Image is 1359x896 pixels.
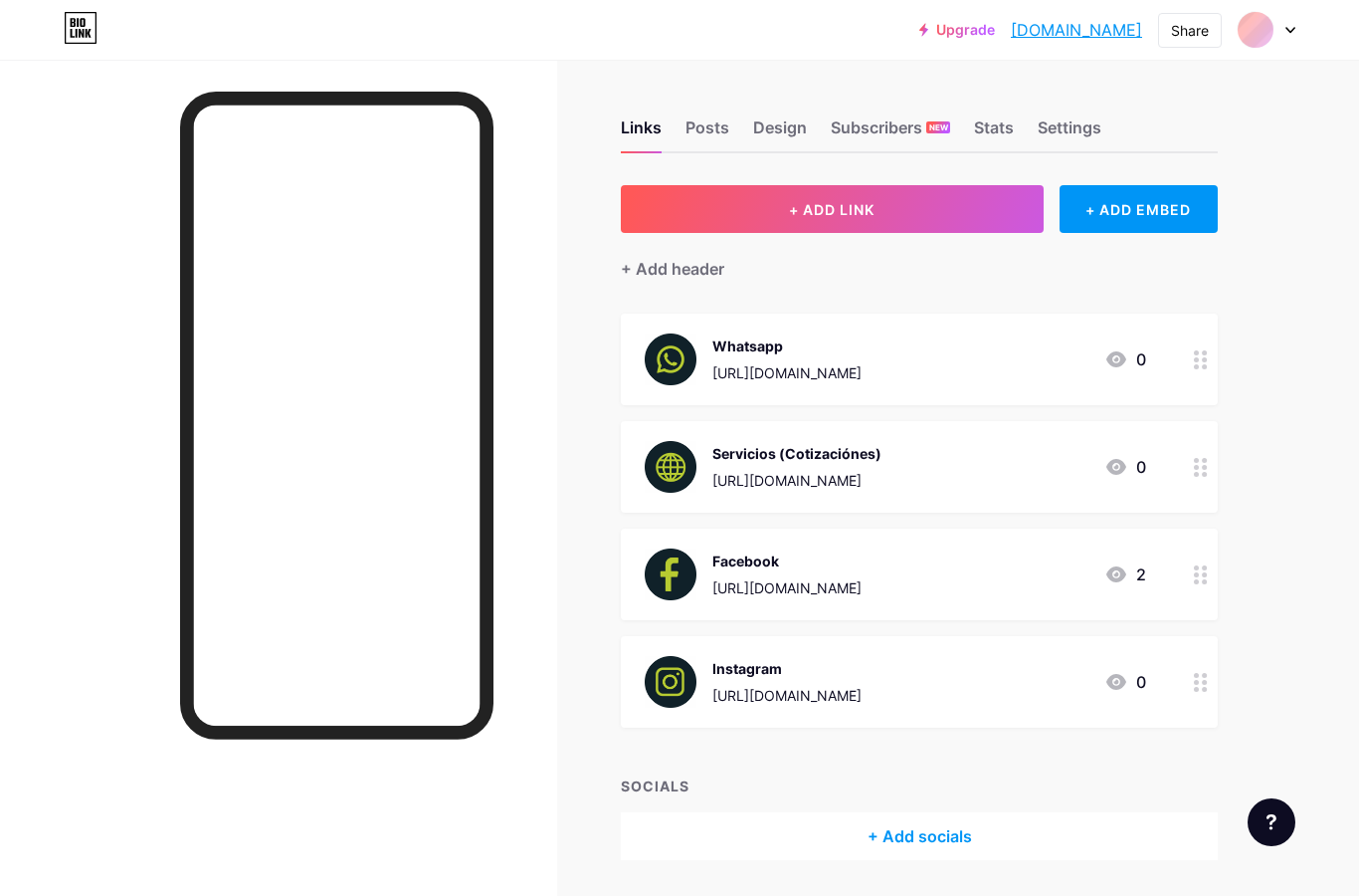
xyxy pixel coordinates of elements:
[789,201,874,218] span: + ADD LINK
[712,443,881,464] div: Servicios (Cotizaciónes)
[1104,455,1146,479] div: 0
[712,551,862,571] div: Facebook
[1104,670,1146,694] div: 0
[1104,562,1146,586] div: 2
[645,334,696,385] img: Whatsapp
[929,121,948,133] span: NEW
[1171,20,1209,41] div: Share
[645,549,696,600] img: Facebook
[1038,115,1101,151] div: Settings
[712,470,881,491] div: [URL][DOMAIN_NAME]
[621,185,1044,233] button: + ADD LINK
[919,22,995,38] a: Upgrade
[1011,18,1142,42] a: [DOMAIN_NAME]
[753,115,807,151] div: Design
[621,115,662,151] div: Links
[712,336,862,356] div: Whatsapp
[621,776,1218,796] div: SOCIALS
[712,658,862,679] div: Instagram
[621,812,1218,860] div: + Add socials
[685,115,729,151] div: Posts
[645,656,696,708] img: Instagram
[621,257,724,281] div: + Add header
[645,441,696,493] img: Servicios (Cotizaciónes)
[831,115,950,151] div: Subscribers
[1060,185,1218,233] div: + ADD EMBED
[712,362,862,383] div: [URL][DOMAIN_NAME]
[712,577,862,598] div: [URL][DOMAIN_NAME]
[712,685,862,706] div: [URL][DOMAIN_NAME]
[1104,347,1146,371] div: 0
[974,115,1014,151] div: Stats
